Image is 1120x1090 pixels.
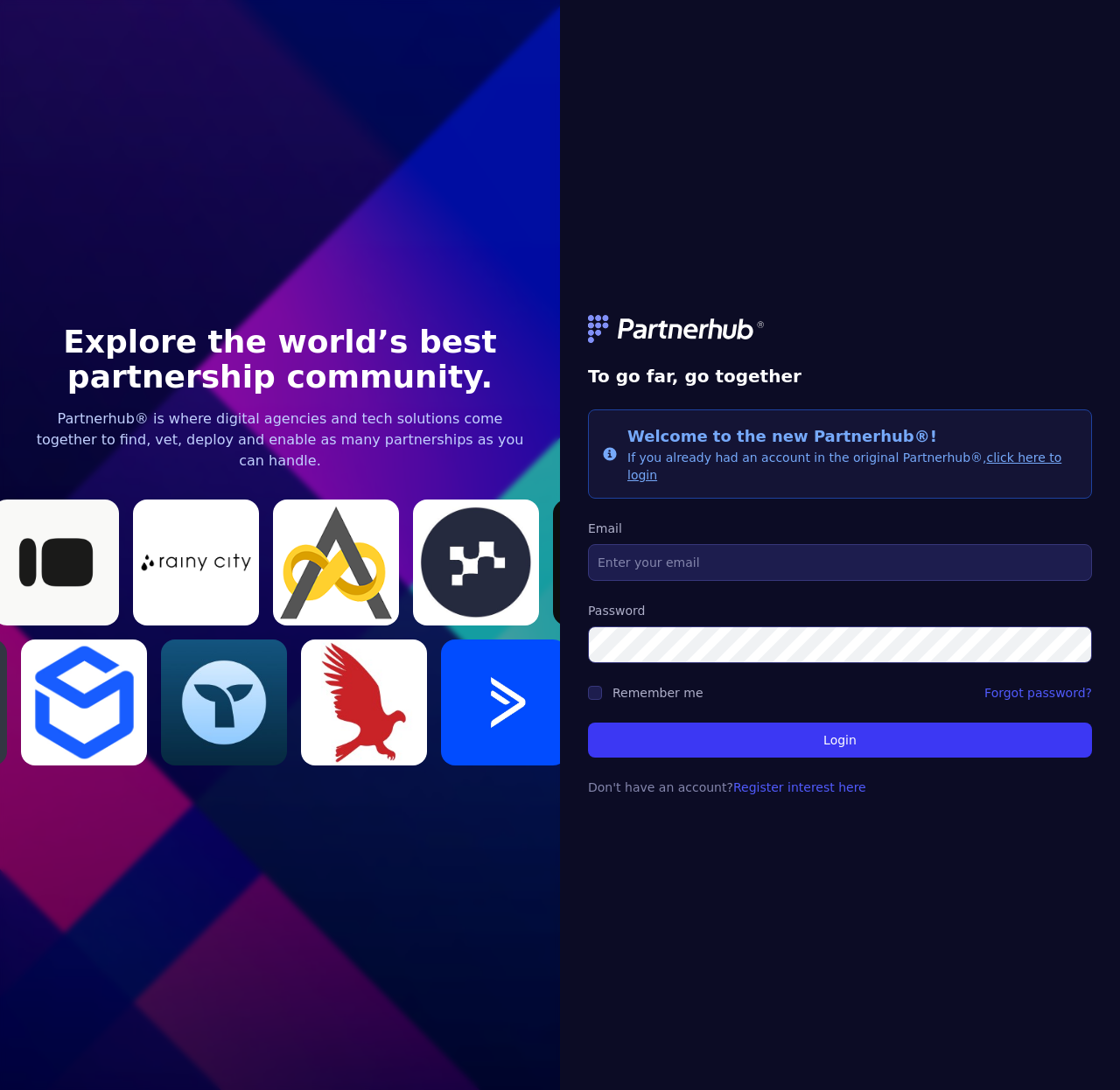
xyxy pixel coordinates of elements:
h1: To go far, go together [588,364,1092,388]
label: Email [588,520,1092,537]
p: Partnerhub® is where digital agencies and tech solutions come together to find, vet, deploy and e... [28,409,532,472]
button: Login [588,723,1092,758]
label: Password [588,602,1092,619]
a: Forgot password? [984,684,1092,702]
p: Don't have an account? [588,779,1092,796]
h1: Explore the world’s best partnership community. [28,325,532,395]
img: logo [588,315,766,343]
span: Welcome to the new Partnerhub®! [627,427,937,445]
label: Remember me [612,686,703,700]
div: If you already had an account in the original Partnerhub®, [627,424,1077,484]
a: Register interest here [733,780,866,794]
input: Enter your email [588,544,1092,581]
